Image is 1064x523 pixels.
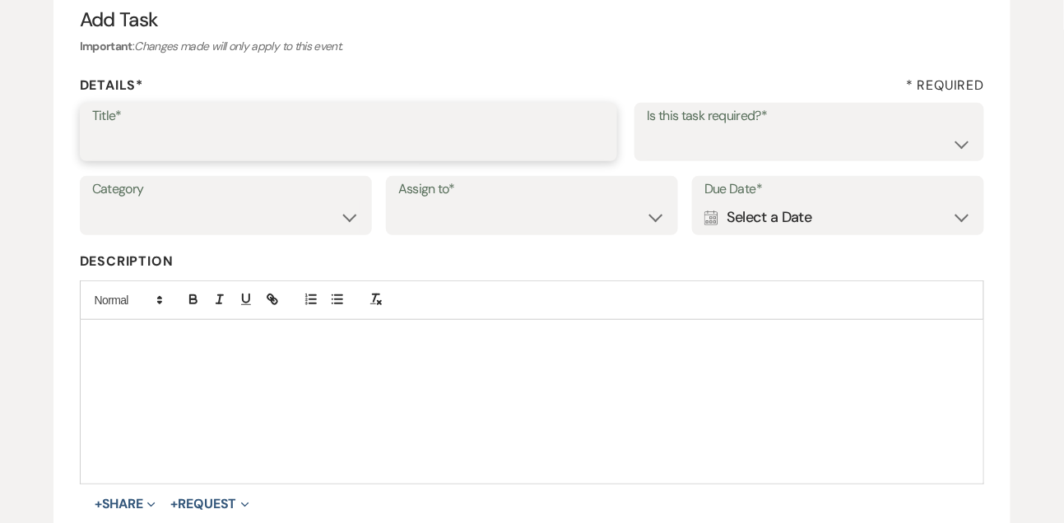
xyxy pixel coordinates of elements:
label: Due Date* [704,178,972,201]
label: Title* [92,104,606,128]
span: + [170,498,178,511]
b: Important [80,39,132,53]
div: Select a Date [704,201,972,234]
h3: Add Task [80,6,985,34]
h4: * Required [906,76,984,95]
b: Details* [80,76,143,94]
button: Share [95,498,156,511]
button: Request [170,498,249,511]
label: Description [80,250,985,274]
label: Category [92,178,360,201]
i: Changes made will only apply to this event. [134,39,342,53]
h6: : [80,39,985,55]
span: + [95,498,102,511]
label: Is this task required?* [647,104,972,128]
label: Assign to* [398,178,666,201]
